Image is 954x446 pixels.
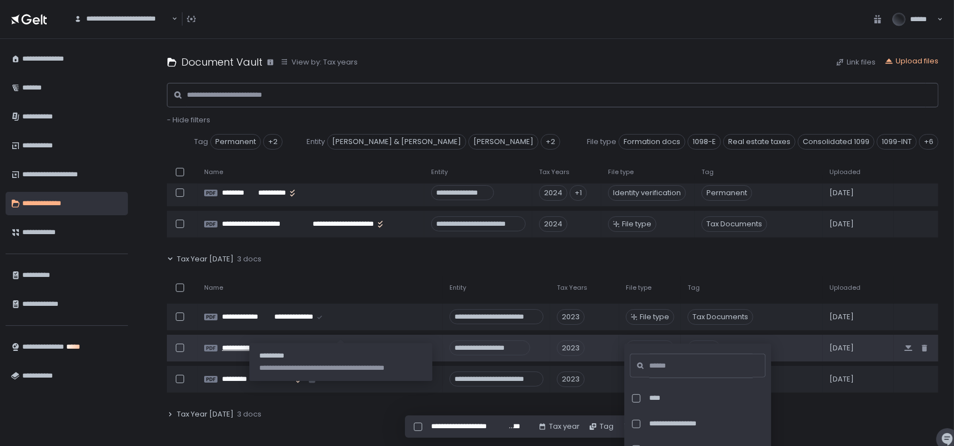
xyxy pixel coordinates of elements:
span: Tax Documents [688,309,753,325]
div: +2 [263,134,283,150]
button: View by: Tax years [280,57,358,67]
span: File type [587,137,616,147]
span: Name [204,168,223,176]
input: Search for option [74,24,171,35]
div: 2023 [557,309,585,325]
span: [DATE] [829,343,854,353]
span: [DATE] [829,188,854,198]
span: Tag [701,168,714,176]
button: - Hide filters [167,115,210,125]
span: Tax Documents [701,216,767,232]
span: Tag [688,284,700,292]
span: Formation docs [619,134,685,150]
span: Tax Year [DATE] [177,254,234,264]
span: [DATE] [829,219,854,229]
span: Uploaded [829,168,861,176]
span: [PERSON_NAME] [468,134,538,150]
div: +2 [541,134,560,150]
span: Tag [194,137,208,147]
button: Tax year [538,422,580,432]
h1: Document Vault [181,54,263,70]
span: File type [640,312,669,322]
span: Name [204,284,223,292]
span: File type [640,343,669,353]
span: 3 docs [237,254,261,264]
button: Upload files [884,56,938,66]
span: Permanent [701,185,752,201]
span: Tax Years [539,168,570,176]
span: Tag [701,343,715,353]
span: File type [626,284,651,292]
span: File type [608,168,634,176]
div: Identity verification [608,185,686,201]
span: Uploaded [829,284,861,292]
span: Real estate taxes [723,134,795,150]
span: Consolidated 1099 [798,134,874,150]
div: +6 [919,134,938,150]
span: Tax Year [DATE] [177,409,234,419]
span: [DATE] [829,374,854,384]
button: Link files [836,57,876,67]
span: [PERSON_NAME] & [PERSON_NAME] [327,134,466,150]
span: 1098-E [688,134,721,150]
span: Entity [431,168,448,176]
span: Permanent [210,134,261,150]
button: Delete [622,422,658,432]
span: 3 docs [237,409,261,419]
div: 2024 [539,216,567,232]
div: Search for option [67,8,177,31]
button: Tag [589,422,614,432]
span: Entity [449,284,466,292]
span: 1099-INT [877,134,917,150]
span: File type [622,219,651,229]
div: +1 [570,185,587,201]
div: 2023 [557,371,585,387]
div: 2023 [557,340,585,356]
span: [DATE] [829,312,854,322]
div: 2024 [539,185,567,201]
span: Entity [307,137,325,147]
span: Tax Years [557,284,587,292]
